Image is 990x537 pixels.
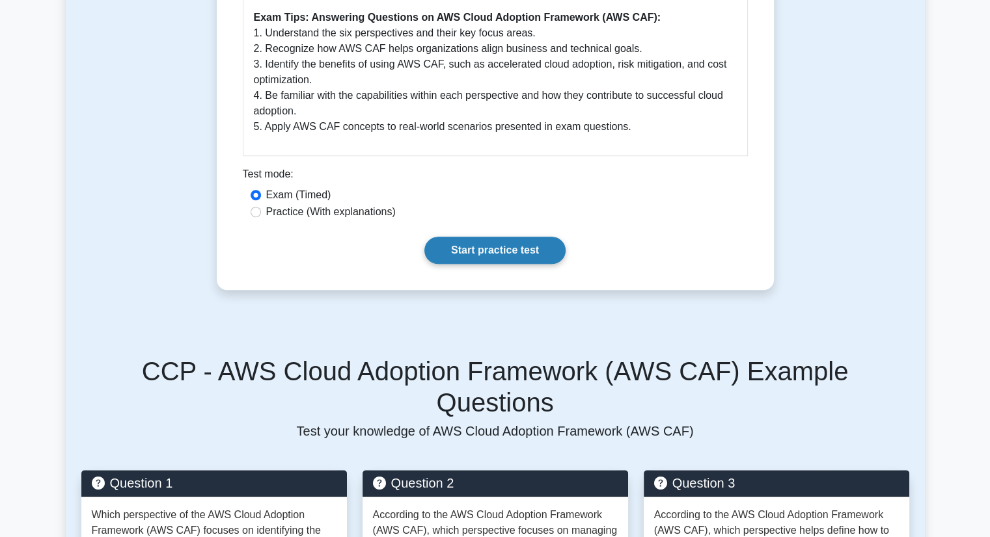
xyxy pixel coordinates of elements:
label: Exam (Timed) [266,187,331,203]
b: Exam Tips: Answering Questions on AWS Cloud Adoption Framework (AWS CAF): [254,12,661,23]
div: Test mode: [243,166,748,187]
h5: Question 2 [373,475,618,491]
h5: CCP - AWS Cloud Adoption Framework (AWS CAF) Example Questions [81,356,909,418]
p: Test your knowledge of AWS Cloud Adoption Framework (AWS CAF) [81,423,909,439]
label: Practice (With explanations) [266,204,396,220]
a: Start practice test [424,237,566,264]
h5: Question 1 [92,475,337,491]
h5: Question 3 [654,475,899,491]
